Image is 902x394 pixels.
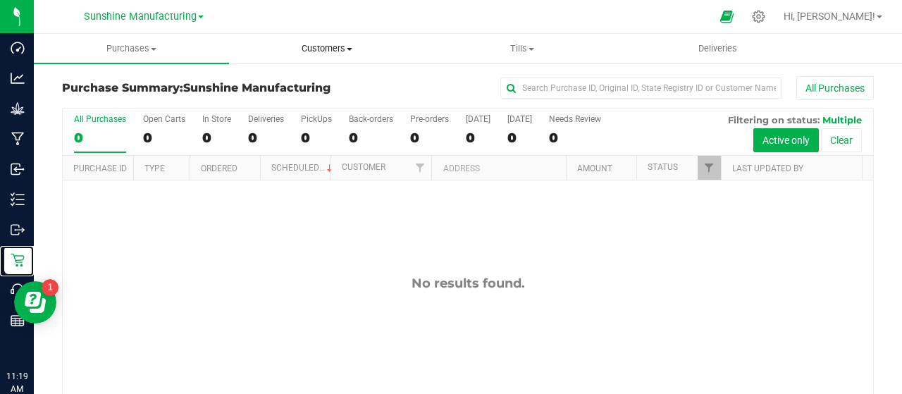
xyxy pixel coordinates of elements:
[620,34,815,63] a: Deliveries
[202,130,231,146] div: 0
[144,164,165,173] a: Type
[507,130,532,146] div: 0
[11,223,25,237] inline-svg: Outbound
[143,114,185,124] div: Open Carts
[11,132,25,146] inline-svg: Manufacturing
[11,162,25,176] inline-svg: Inbound
[698,156,721,180] a: Filter
[648,162,678,172] a: Status
[466,114,490,124] div: [DATE]
[711,3,743,30] span: Open Ecommerce Menu
[11,101,25,116] inline-svg: Grow
[301,114,332,124] div: PickUps
[201,164,237,173] a: Ordered
[577,164,612,173] a: Amount
[143,130,185,146] div: 0
[248,130,284,146] div: 0
[410,130,449,146] div: 0
[349,130,393,146] div: 0
[34,34,229,63] a: Purchases
[500,78,782,99] input: Search Purchase ID, Original ID, State Registry ID or Customer Name...
[11,41,25,55] inline-svg: Dashboard
[229,34,424,63] a: Customers
[822,114,862,125] span: Multiple
[271,163,335,173] a: Scheduled
[34,42,229,55] span: Purchases
[301,130,332,146] div: 0
[84,11,197,23] span: Sunshine Manufacturing
[73,164,127,173] a: Purchase ID
[183,81,330,94] span: Sunshine Manufacturing
[42,279,58,296] iframe: Resource center unread badge
[466,130,490,146] div: 0
[342,162,385,172] a: Customer
[431,156,566,180] th: Address
[63,276,873,291] div: No results found.
[821,128,862,152] button: Clear
[549,130,601,146] div: 0
[408,156,431,180] a: Filter
[11,314,25,328] inline-svg: Reports
[74,130,126,146] div: 0
[732,164,803,173] a: Last Updated By
[11,253,25,267] inline-svg: Retail
[728,114,820,125] span: Filtering on status:
[750,10,767,23] div: Manage settings
[679,42,756,55] span: Deliveries
[549,114,601,124] div: Needs Review
[248,114,284,124] div: Deliveries
[424,34,619,63] a: Tills
[74,114,126,124] div: All Purchases
[753,128,819,152] button: Active only
[14,281,56,324] iframe: Resource center
[202,114,231,124] div: In Store
[410,114,449,124] div: Pre-orders
[11,192,25,207] inline-svg: Inventory
[349,114,393,124] div: Back-orders
[784,11,875,22] span: Hi, [PERSON_NAME]!
[11,71,25,85] inline-svg: Analytics
[507,114,532,124] div: [DATE]
[796,76,874,100] button: All Purchases
[62,82,333,94] h3: Purchase Summary:
[230,42,424,55] span: Customers
[425,42,619,55] span: Tills
[11,283,25,297] inline-svg: Call Center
